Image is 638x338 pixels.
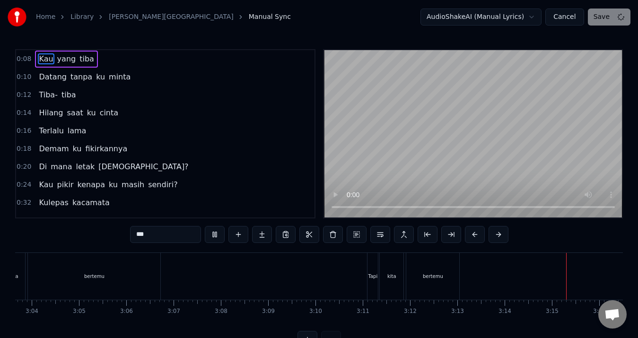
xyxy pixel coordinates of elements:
span: 0:14 [17,108,31,118]
div: 3:13 [451,308,464,315]
span: cinta [99,107,119,118]
span: minta [108,71,131,82]
span: pikir [56,179,75,190]
span: ku [95,71,106,82]
button: Cancel [545,9,584,26]
div: 3:15 [546,308,559,315]
span: sendiri? [147,179,178,190]
div: 3:04 [26,308,38,315]
div: bertemu [84,273,105,280]
span: 0:24 [17,180,31,190]
span: Kulepas [38,197,69,208]
span: Hilang [38,107,64,118]
span: tanpa [70,71,93,82]
span: Apa [38,215,54,226]
span: Manual Sync [249,12,291,22]
span: 0:16 [17,126,31,136]
div: 3:12 [404,308,417,315]
span: letak [75,161,96,172]
span: tiba [79,53,95,64]
span: kenapa [77,179,106,190]
nav: breadcrumb [36,12,291,22]
span: 0:34 [17,216,31,225]
a: Home [36,12,55,22]
span: ku [86,107,97,118]
span: 0:32 [17,198,31,208]
span: lama [67,125,87,136]
span: Kau [38,53,54,64]
div: 3:06 [120,308,133,315]
span: kacamata [71,197,111,208]
span: Tiba- [38,89,58,100]
div: Open chat [598,300,627,329]
div: 3:09 [262,308,275,315]
div: 3:08 [215,308,227,315]
span: 0:18 [17,144,31,154]
span: ku [108,179,119,190]
span: suka? [96,215,120,226]
span: Di [38,161,48,172]
span: saat [66,107,84,118]
span: [DEMOGRAPHIC_DATA]? [97,161,189,172]
span: kau [56,215,72,226]
a: Library [70,12,94,22]
span: lebih [74,215,94,226]
div: kita [387,273,396,280]
span: 0:10 [17,72,31,82]
div: 3:10 [309,308,322,315]
span: Kau [38,179,54,190]
div: Tapi [368,273,378,280]
span: masih [121,179,145,190]
div: 3:14 [498,308,511,315]
span: tiba [61,89,77,100]
span: ku [72,143,83,154]
div: 3:16 [593,308,606,315]
span: fikirkannya [85,143,129,154]
img: youka [8,8,26,26]
a: [PERSON_NAME][GEOGRAPHIC_DATA] [109,12,233,22]
span: yang [56,53,77,64]
div: bertemu [423,273,443,280]
span: Datang [38,71,68,82]
span: 0:08 [17,54,31,64]
div: 3:07 [167,308,180,315]
div: 3:11 [357,308,369,315]
span: 0:12 [17,90,31,100]
span: Terlalu [38,125,64,136]
div: 3:05 [73,308,86,315]
span: mana [50,161,73,172]
span: 0:20 [17,162,31,172]
span: Demam [38,143,70,154]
